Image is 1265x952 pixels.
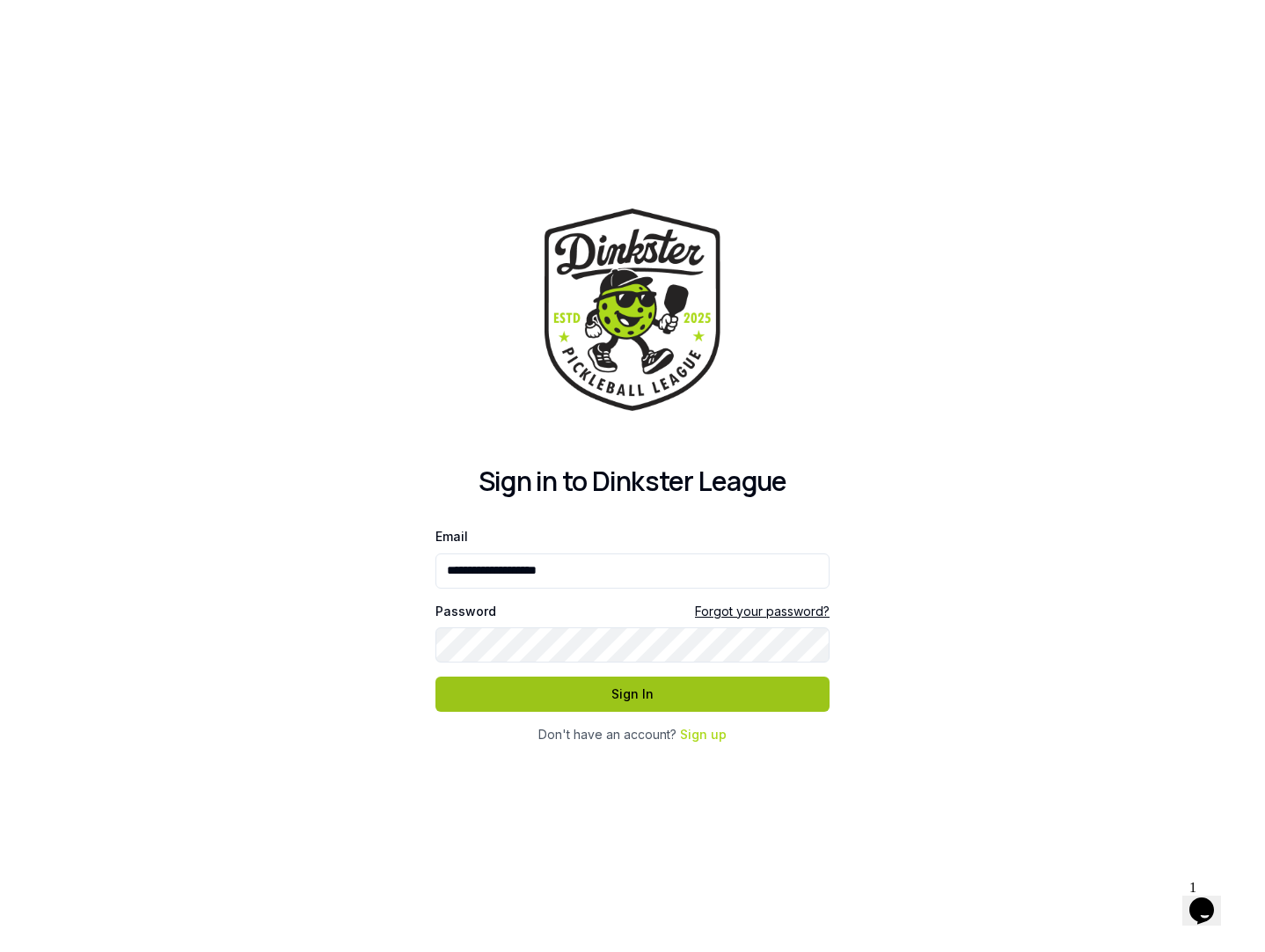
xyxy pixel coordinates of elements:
[435,726,830,743] div: Don't have an account?
[1182,873,1239,926] iframe: chat widget
[435,605,496,618] label: Password
[435,677,830,712] button: Sign In
[695,603,830,620] a: Forgot your password?
[680,727,727,742] a: Sign up
[435,465,830,497] h2: Sign in to Dinkster League
[545,209,720,410] img: Dinkster League Logo
[435,529,468,544] label: Email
